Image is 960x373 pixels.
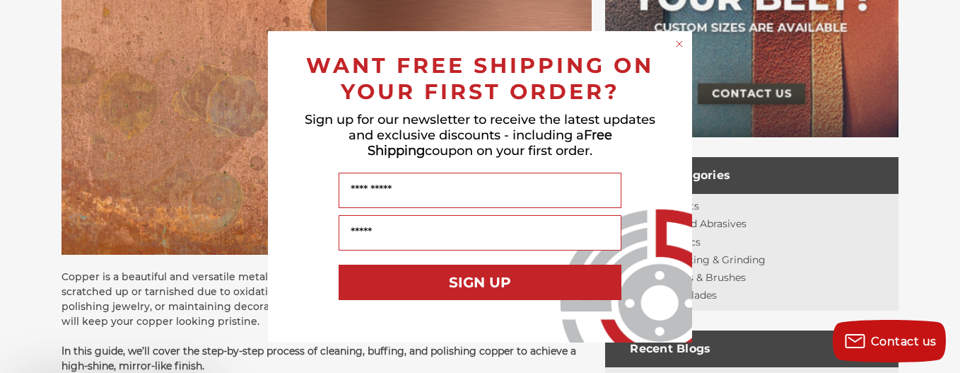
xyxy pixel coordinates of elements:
button: SIGN UP [339,265,621,300]
button: Contact us [833,320,946,362]
span: Free Shipping [368,127,612,159]
button: Close dialog [672,37,686,51]
span: Contact us [871,335,937,348]
span: WANT FREE SHIPPING ON YOUR FIRST ORDER? [306,52,654,105]
span: Sign up for our newsletter to receive the latest updates and exclusive discounts - including a co... [305,112,655,159]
